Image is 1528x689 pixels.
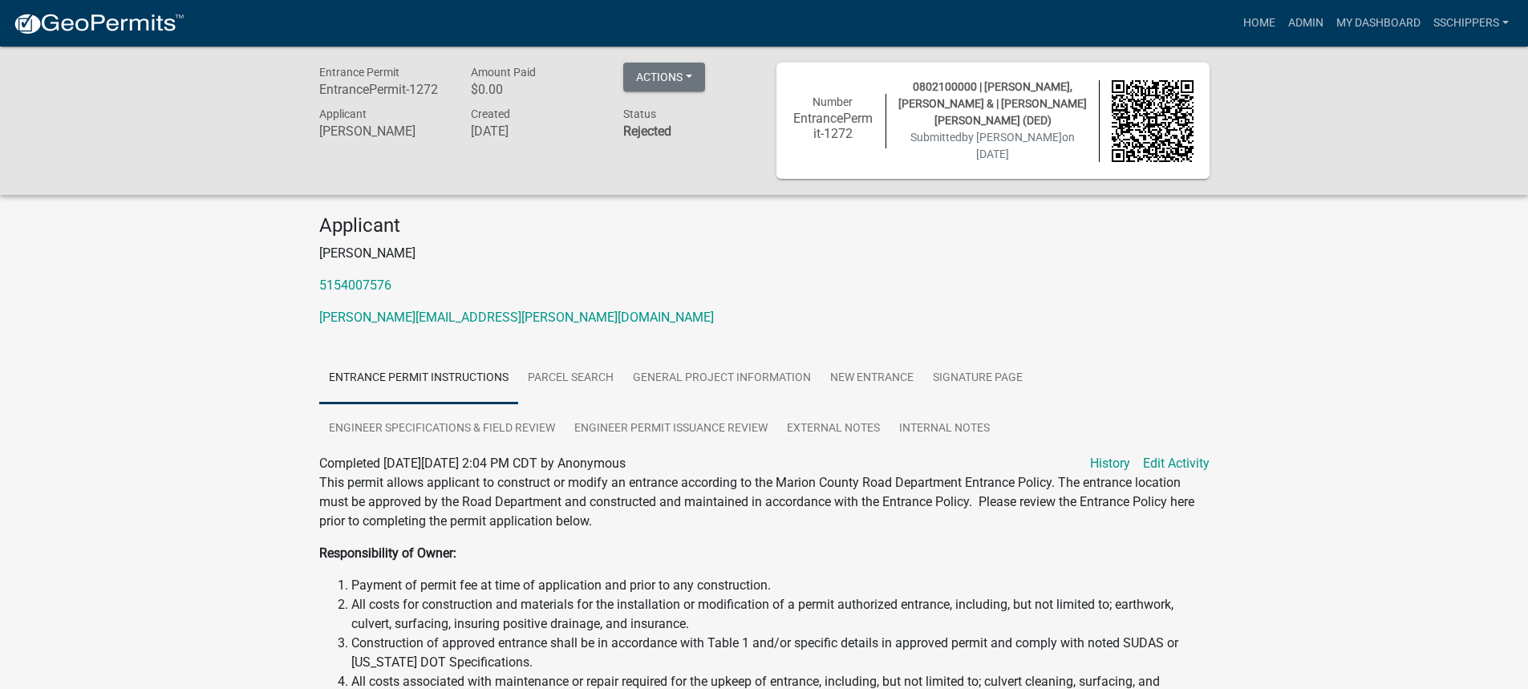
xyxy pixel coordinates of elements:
a: Home [1237,8,1282,39]
strong: Rejected [623,124,671,139]
a: sschippers [1427,8,1515,39]
a: Signature Page [923,353,1032,404]
h6: [DATE] [471,124,599,139]
span: Applicant [319,107,367,120]
a: Internal Notes [890,403,999,455]
a: Engineer Permit Issuance Review [565,403,777,455]
strong: Responsibility of Owner: [319,545,456,561]
a: History [1090,454,1130,473]
a: [PERSON_NAME][EMAIL_ADDRESS][PERSON_NAME][DOMAIN_NAME] [319,310,714,325]
span: by [PERSON_NAME] [962,131,1062,144]
h6: EntrancePermit-1272 [792,111,874,141]
a: Engineer Specifications & Field Review [319,403,565,455]
a: Parcel search [518,353,623,404]
span: Submitted on [DATE] [910,131,1075,160]
h4: Applicant [319,214,1210,237]
img: QR code [1112,80,1194,162]
a: Entrance Permit Instructions [319,353,518,404]
p: [PERSON_NAME] [319,244,1210,263]
a: Edit Activity [1143,454,1210,473]
span: Status [623,107,656,120]
li: All costs for construction and materials for the installation or modification of a permit authori... [351,595,1210,634]
span: Created [471,107,510,120]
button: Actions [623,63,705,91]
span: Number [813,95,853,108]
a: Admin [1282,8,1330,39]
span: Amount Paid [471,66,536,79]
a: New Entrance [821,353,923,404]
span: 0802100000 | [PERSON_NAME], [PERSON_NAME] & | [PERSON_NAME] [PERSON_NAME] (DED) [898,80,1087,127]
span: Entrance Permit [319,66,399,79]
a: General Project Information [623,353,821,404]
h6: EntrancePermit-1272 [319,82,448,97]
a: 5154007576 [319,278,391,293]
h6: $0.00 [471,82,599,97]
li: Construction of approved entrance shall be in accordance with Table 1 and/or specific details in ... [351,634,1210,672]
h6: [PERSON_NAME] [319,124,448,139]
p: This permit allows applicant to construct or modify an entrance according to the Marion County Ro... [319,473,1210,531]
span: Completed [DATE][DATE] 2:04 PM CDT by Anonymous [319,456,626,471]
a: External Notes [777,403,890,455]
li: Payment of permit fee at time of application and prior to any construction. [351,576,1210,595]
a: My Dashboard [1330,8,1427,39]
